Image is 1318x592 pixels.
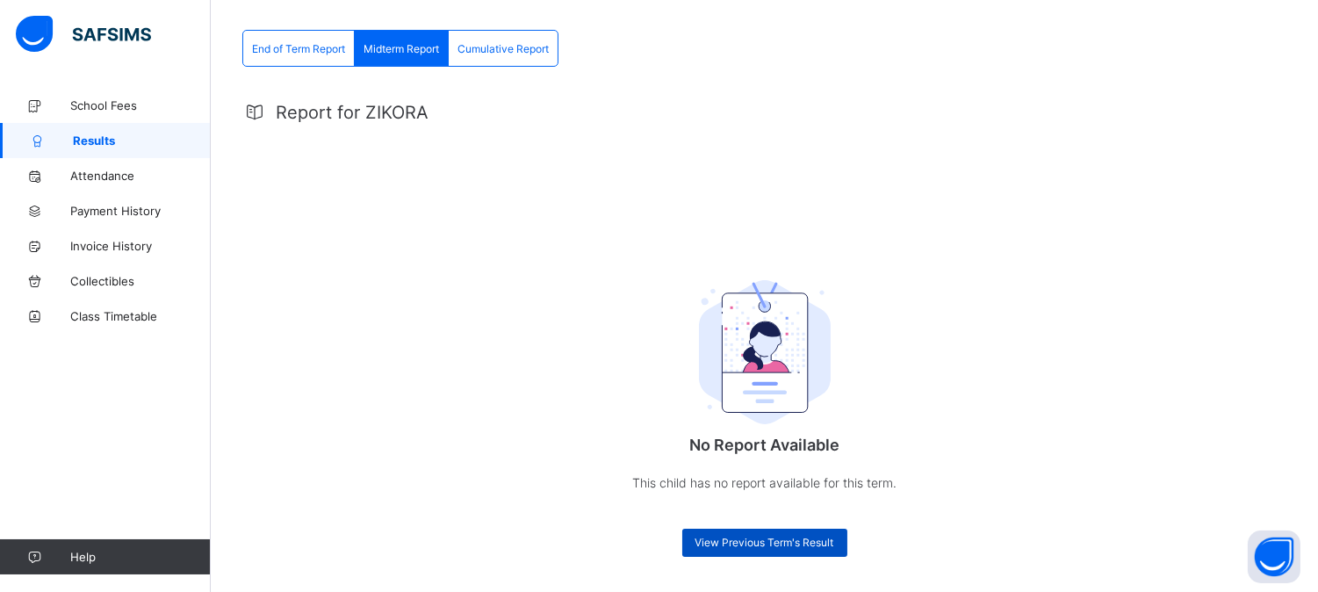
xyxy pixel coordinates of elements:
[70,274,211,288] span: Collectibles
[70,98,211,112] span: School Fees
[252,42,345,55] span: End of Term Report
[695,536,834,549] span: View Previous Term's Result
[589,232,940,529] div: No Report Available
[589,472,940,494] p: This child has no report available for this term.
[276,102,429,123] span: Report for ZIKORA
[457,42,549,55] span: Cumulative Report
[16,16,151,53] img: safsims
[70,550,210,564] span: Help
[699,280,831,424] img: student.207b5acb3037b72b59086e8b1a17b1d0.svg
[364,42,439,55] span: Midterm Report
[70,309,211,323] span: Class Timetable
[589,436,940,454] p: No Report Available
[70,169,211,183] span: Attendance
[1248,531,1300,583] button: Open asap
[73,134,211,148] span: Results
[70,239,211,253] span: Invoice History
[70,204,211,218] span: Payment History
